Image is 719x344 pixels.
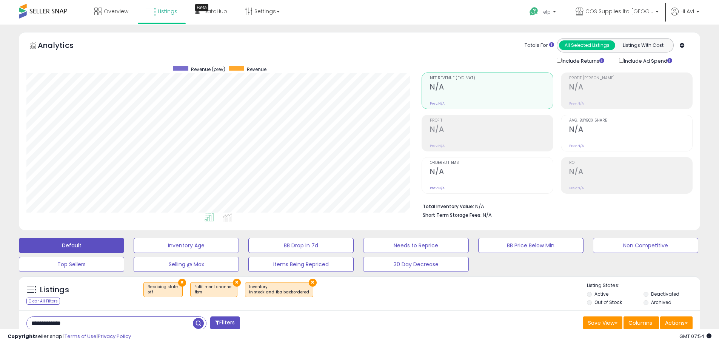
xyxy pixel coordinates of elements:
label: Active [594,291,608,297]
div: Include Returns [551,56,613,65]
div: in stock and fba backordered [249,290,309,295]
span: Ordered Items [430,161,553,165]
span: Fulfillment channel : [194,284,233,295]
div: off [148,290,179,295]
span: COS Supplies ltd [GEOGRAPHIC_DATA] [585,8,653,15]
button: Default [19,238,124,253]
a: Hi Avi [671,8,699,25]
span: Profit [430,119,553,123]
span: Repricing state : [148,284,179,295]
div: Clear All Filters [26,298,60,305]
small: Prev: N/A [569,101,584,106]
small: Prev: N/A [430,101,445,106]
button: × [309,279,317,287]
span: Overview [104,8,128,15]
button: Filters [210,316,240,330]
div: seller snap | | [8,333,131,340]
h2: N/A [569,125,692,135]
span: DataHub [203,8,227,15]
span: Revenue (prev) [191,66,225,73]
small: Prev: N/A [430,143,445,148]
span: Hi Avi [681,8,694,15]
li: N/A [423,201,687,210]
button: BB Drop in 7d [248,238,354,253]
span: Net Revenue (Exc. VAT) [430,76,553,80]
div: Include Ad Spend [613,56,684,65]
b: Total Inventory Value: [423,203,474,210]
h5: Listings [40,285,69,295]
button: Items Being Repriced [248,257,354,272]
h2: N/A [430,83,553,93]
span: Avg. Buybox Share [569,119,692,123]
span: 2025-09-11 07:54 GMT [679,333,711,340]
button: 30 Day Decrease [363,257,468,272]
button: Top Sellers [19,257,124,272]
small: Prev: N/A [569,143,584,148]
label: Deactivated [651,291,679,297]
label: Out of Stock [594,299,622,305]
button: × [233,279,241,287]
a: Terms of Use [65,333,97,340]
span: ROI [569,161,692,165]
h2: N/A [430,167,553,177]
h2: N/A [569,167,692,177]
span: Listings [158,8,177,15]
button: BB Price Below Min [478,238,584,253]
button: All Selected Listings [559,40,615,50]
label: Archived [651,299,671,305]
div: fbm [194,290,233,295]
button: Actions [660,316,693,329]
span: Help [540,9,551,15]
span: Revenue [247,66,266,73]
button: Selling @ Max [134,257,239,272]
button: Listings With Cost [615,40,671,50]
button: Inventory Age [134,238,239,253]
p: Listing States: [587,282,700,289]
strong: Copyright [8,333,35,340]
span: N/A [483,211,492,219]
div: Tooltip anchor [195,4,208,11]
i: Get Help [529,7,539,16]
span: Columns [628,319,652,327]
h2: N/A [430,125,553,135]
h2: N/A [569,83,692,93]
button: × [178,279,186,287]
button: Non Competitive [593,238,698,253]
button: Needs to Reprice [363,238,468,253]
span: Profit [PERSON_NAME] [569,76,692,80]
button: Columns [624,316,659,329]
b: Short Term Storage Fees: [423,212,482,218]
a: Help [523,1,563,25]
small: Prev: N/A [569,186,584,190]
a: Privacy Policy [98,333,131,340]
span: Inventory : [249,284,309,295]
h5: Analytics [38,40,88,52]
div: Totals For [525,42,554,49]
button: Save View [583,316,622,329]
small: Prev: N/A [430,186,445,190]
